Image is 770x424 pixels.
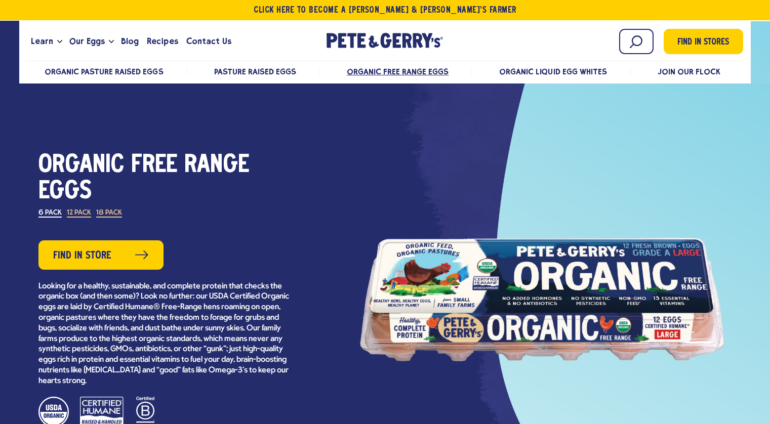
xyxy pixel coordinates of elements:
a: Find in Store [38,240,164,270]
input: Search [619,29,654,54]
a: Our Eggs [65,28,109,55]
nav: desktop product menu [27,60,743,82]
a: Learn [27,28,57,55]
a: Organic Liquid Egg Whites [499,67,607,76]
span: Learn [31,35,53,48]
a: Organic Free Range Eggs [347,67,449,76]
a: Recipes [143,28,182,55]
a: Find in Stores [664,29,743,54]
label: 6 Pack [38,209,62,218]
span: Recipes [147,35,178,48]
label: 18 Pack [96,209,122,218]
span: Blog [121,35,139,48]
span: Find in Stores [677,36,729,50]
a: Organic Pasture Raised Eggs [45,67,164,76]
p: Looking for a healthy, sustainable, and complete protein that checks the organic box (and then so... [38,281,292,387]
label: 12 Pack [67,209,91,218]
a: Blog [117,28,143,55]
span: Contact Us [186,35,231,48]
a: Pasture Raised Eggs [214,67,296,76]
a: Join Our Flock [658,67,720,76]
h1: Organic Free Range Eggs [38,152,292,205]
span: Find in Store [53,248,111,264]
button: Open the dropdown menu for Our Eggs [109,40,114,44]
a: Contact Us [182,28,235,55]
button: Open the dropdown menu for Learn [57,40,62,44]
span: Our Eggs [69,35,105,48]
